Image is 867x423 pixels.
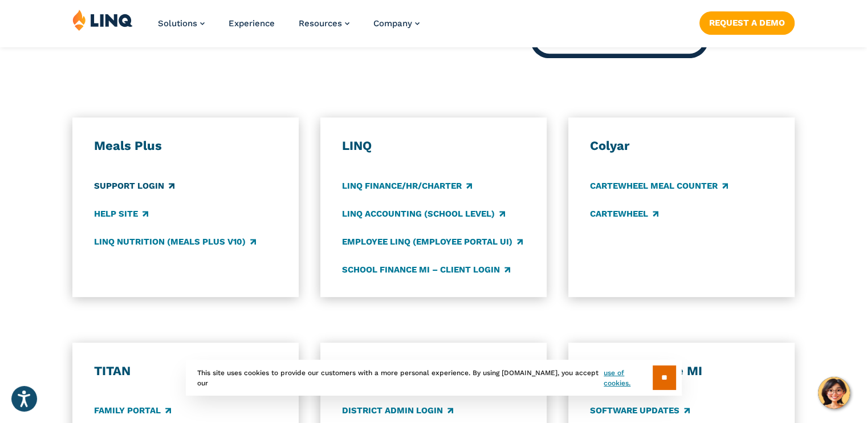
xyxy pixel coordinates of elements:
img: LINQ | K‑12 Software [72,9,133,31]
span: Solutions [158,18,197,29]
a: CARTEWHEEL [590,208,658,220]
a: LINQ Accounting (school level) [342,208,505,220]
div: This site uses cookies to provide our customers with a more personal experience. By using [DOMAIN... [186,360,682,396]
a: Support Login [94,180,174,192]
a: Request a Demo [699,11,795,34]
a: Solutions [158,18,205,29]
a: LINQ Finance/HR/Charter [342,180,472,192]
nav: Button Navigation [699,9,795,34]
a: Experience [229,18,275,29]
nav: Primary Navigation [158,9,420,47]
a: Employee LINQ (Employee Portal UI) [342,235,523,248]
a: Help Site [94,208,148,220]
h3: LINQ [342,138,525,154]
a: School Finance MI – Client Login [342,263,510,276]
a: Resources [299,18,349,29]
a: CARTEWHEEL Meal Counter [590,180,728,192]
h3: Meals Plus [94,138,277,154]
h3: TITAN [94,363,277,379]
h3: Colyar [590,138,773,154]
a: use of cookies. [604,368,652,388]
button: Hello, have a question? Let’s chat. [818,377,850,409]
span: Company [373,18,412,29]
span: Resources [299,18,342,29]
h3: School Finance MI [590,363,773,379]
a: Company [373,18,420,29]
a: LINQ Nutrition (Meals Plus v10) [94,235,256,248]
